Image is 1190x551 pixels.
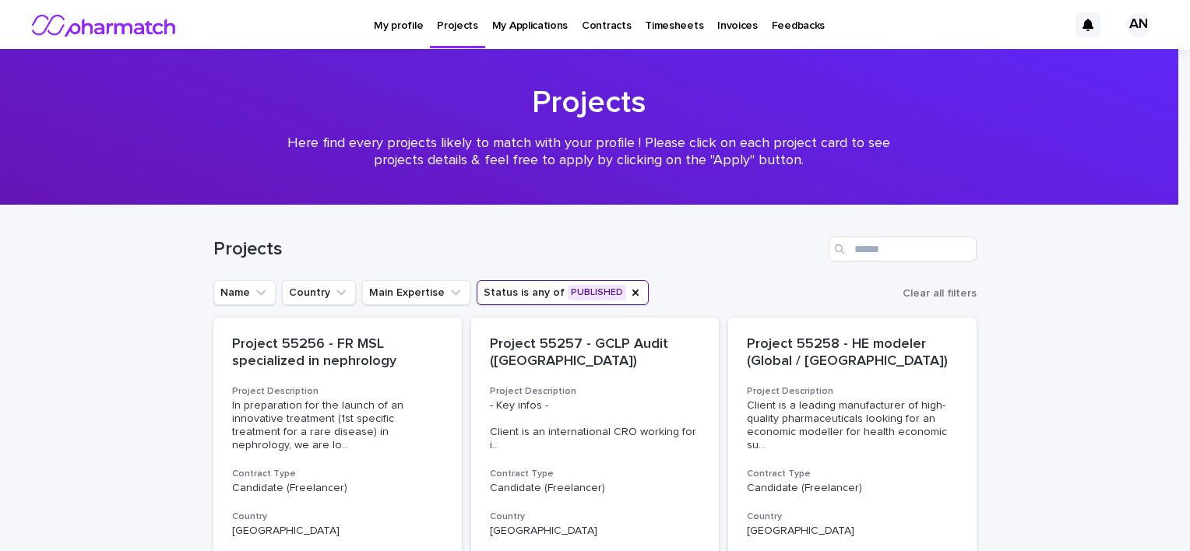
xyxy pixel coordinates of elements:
h3: Country [232,511,443,523]
p: Candidate (Freelancer) [232,482,443,495]
p: [GEOGRAPHIC_DATA] [747,525,958,538]
div: AN [1126,12,1151,37]
input: Search [829,237,977,261]
h3: Contract Type [232,468,443,480]
p: Here find every projects likely to match with your profile ! Please click on each project card to... [277,135,900,169]
p: [GEOGRAPHIC_DATA] [490,525,701,538]
span: Client is a leading manufacturer of high-quality pharmaceuticals looking for an economic modeller... [747,399,958,451]
p: Candidate (Freelancer) [747,482,958,495]
button: Status [477,280,649,305]
h3: Project Description [747,385,958,398]
div: - Key infos - Client is an international CRO working for international organizations. Looking for... [490,399,701,451]
h3: Project Description [232,385,443,398]
span: In preparation for the launch of an innovative treatment (1st specific treatment for a rare disea... [232,399,443,451]
h1: Projects [207,84,970,121]
button: Country [282,280,356,305]
img: nMxkRIEURaCxZB0ULbfH [31,9,178,40]
p: Candidate (Freelancer) [490,482,701,495]
h3: Contract Type [490,468,701,480]
p: [GEOGRAPHIC_DATA] [232,525,443,538]
span: Clear all filters [903,288,977,299]
button: Clear all filters [896,282,977,305]
h1: Projects [213,238,822,261]
span: - Key infos - Client is an international CRO working for i ... [490,399,701,451]
p: Project 55257 - GCLP Audit ([GEOGRAPHIC_DATA]) [490,336,701,370]
h3: Country [490,511,701,523]
h3: Contract Type [747,468,958,480]
h3: Country [747,511,958,523]
button: Name [213,280,276,305]
button: Main Expertise [362,280,470,305]
p: Project 55256 - FR MSL specialized in nephrology [232,336,443,370]
h3: Project Description [490,385,701,398]
p: Project 55258 - HE modeler (Global / [GEOGRAPHIC_DATA]) [747,336,958,370]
